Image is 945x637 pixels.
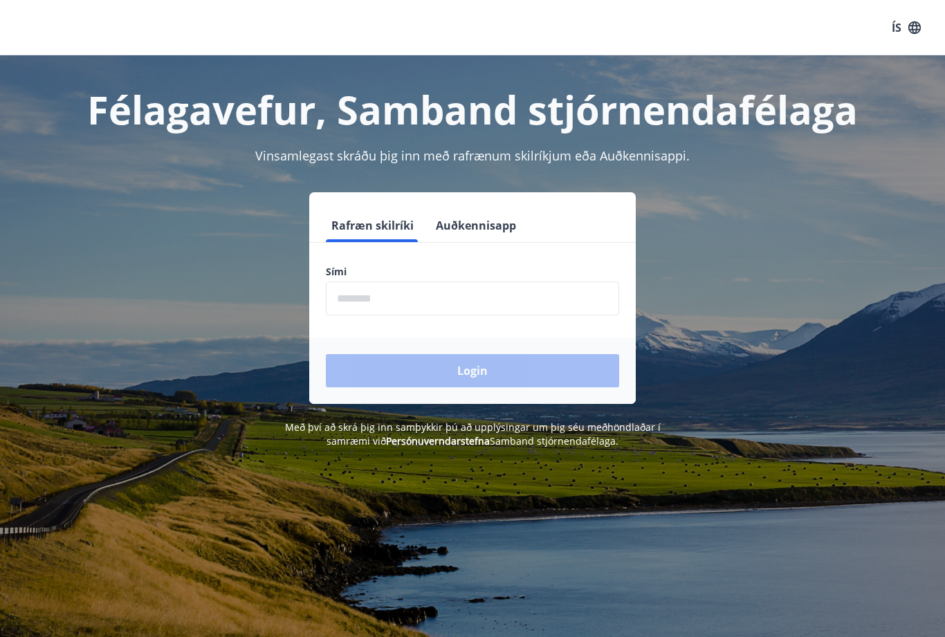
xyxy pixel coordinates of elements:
[255,147,690,164] span: Vinsamlegast skráðu þig inn með rafrænum skilríkjum eða Auðkennisappi.
[386,434,490,447] a: Persónuverndarstefna
[326,209,419,242] button: Rafræn skilríki
[884,15,928,40] button: ÍS
[285,421,661,447] span: Með því að skrá þig inn samþykkir þú að upplýsingar um þig séu meðhöndlaðar í samræmi við Samband...
[430,209,522,242] button: Auðkennisapp
[17,83,928,136] h1: Félagavefur, Samband stjórnendafélaga
[326,265,619,279] label: Sími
